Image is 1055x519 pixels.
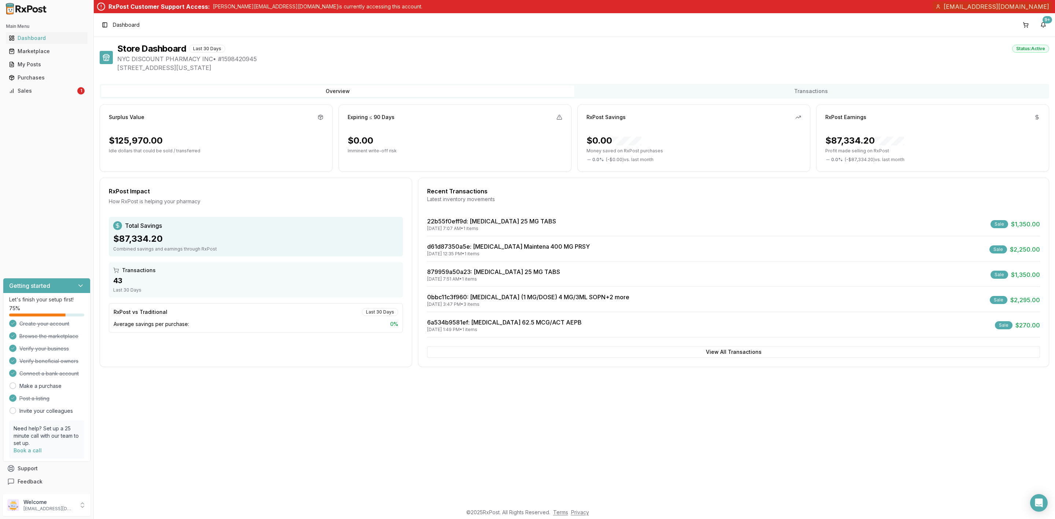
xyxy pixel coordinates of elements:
[213,3,422,10] p: [PERSON_NAME][EMAIL_ADDRESS][DOMAIN_NAME] is currently accessing this account.
[831,157,843,163] span: 0.0 %
[825,148,1040,154] p: Profit made selling on RxPost
[9,281,50,290] h3: Getting started
[1015,321,1040,330] span: $270.00
[944,2,1049,11] span: [EMAIL_ADDRESS][DOMAIN_NAME]
[114,320,189,328] span: Average savings per purchase:
[1037,19,1049,31] button: 9+
[9,296,84,303] p: Let's finish your setup first!
[117,63,1049,72] span: [STREET_ADDRESS][US_STATE]
[1043,16,1052,23] div: 9+
[995,321,1013,329] div: Sale
[991,271,1008,279] div: Sale
[125,221,162,230] span: Total Savings
[362,308,398,316] div: Last 30 Days
[113,21,140,29] span: Dashboard
[427,196,1040,203] div: Latest inventory movements
[845,157,904,163] span: ( - $87,334.20 ) vs. last month
[427,187,1040,196] div: Recent Transactions
[109,148,323,154] p: Idle dollars that could be sold / transferred
[3,3,50,15] img: RxPost Logo
[113,21,140,29] nav: breadcrumb
[1012,45,1049,53] div: Status: Active
[6,45,88,58] a: Marketplace
[9,48,85,55] div: Marketplace
[427,301,629,307] div: [DATE] 3:47 PM • 3 items
[19,370,79,377] span: Connect a bank account
[989,245,1007,253] div: Sale
[3,462,90,475] button: Support
[427,293,629,301] a: 0bbc11c3f960: [MEDICAL_DATA] (1 MG/DOSE) 4 MG/3ML SOPN+2 more
[77,87,85,94] div: 1
[427,226,556,231] div: [DATE] 7:07 AM • 1 items
[19,333,78,340] span: Browse the marketplace
[990,296,1007,304] div: Sale
[427,251,590,257] div: [DATE] 12:35 PM • 1 items
[14,447,42,453] a: Book a call
[991,220,1008,228] div: Sale
[14,425,80,447] p: Need help? Set up a 25 minute call with our team to set up.
[6,23,88,29] h2: Main Menu
[109,198,403,205] div: How RxPost is helping your pharmacy
[9,34,85,42] div: Dashboard
[3,45,90,57] button: Marketplace
[348,114,395,121] div: Expiring ≤ 90 Days
[19,345,69,352] span: Verify your business
[109,187,403,196] div: RxPost Impact
[19,395,49,402] span: Post a listing
[1011,220,1040,229] span: $1,350.00
[6,31,88,45] a: Dashboard
[825,135,904,147] div: $87,334.20
[113,233,399,245] div: $87,334.20
[18,478,42,485] span: Feedback
[9,74,85,81] div: Purchases
[390,320,398,328] span: 0 %
[427,346,1040,358] button: View All Transactions
[825,114,866,121] div: RxPost Earnings
[101,85,574,97] button: Overview
[113,287,399,293] div: Last 30 Days
[113,275,399,286] div: 43
[606,157,654,163] span: ( - $0.00 ) vs. last month
[427,243,590,250] a: d61d87350a5e: [MEDICAL_DATA] Maintena 400 MG PRSY
[117,55,1049,63] span: NYC DISCOUNT PHARMACY INC • # 1598420945
[3,72,90,84] button: Purchases
[189,45,225,53] div: Last 30 Days
[23,498,74,506] p: Welcome
[348,148,562,154] p: Imminent write-off risk
[117,43,186,55] h1: Store Dashboard
[6,58,88,71] a: My Posts
[427,276,560,282] div: [DATE] 7:51 AM • 1 items
[1010,245,1040,254] span: $2,250.00
[586,114,626,121] div: RxPost Savings
[1010,296,1040,304] span: $2,295.00
[114,308,167,316] div: RxPost vs Traditional
[586,148,801,154] p: Money saved on RxPost purchases
[586,135,641,147] div: $0.00
[23,506,74,512] p: [EMAIL_ADDRESS][DOMAIN_NAME]
[574,85,1048,97] button: Transactions
[348,135,373,147] div: $0.00
[6,84,88,97] a: Sales1
[6,71,88,84] a: Purchases
[122,267,156,274] span: Transactions
[427,327,582,333] div: [DATE] 1:49 PM • 1 items
[427,268,560,275] a: 879959a50a23: [MEDICAL_DATA] 25 MG TABS
[427,319,582,326] a: 6a534b9581ef: [MEDICAL_DATA] 62.5 MCG/ACT AEPB
[553,509,568,515] a: Terms
[3,85,90,97] button: Sales1
[592,157,604,163] span: 0.0 %
[9,87,76,94] div: Sales
[7,499,19,511] img: User avatar
[19,357,78,365] span: Verify beneficial owners
[113,246,399,252] div: Combined savings and earnings through RxPost
[109,114,144,121] div: Surplus Value
[19,382,62,390] a: Make a purchase
[1030,494,1048,512] div: Open Intercom Messenger
[9,305,20,312] span: 75 %
[427,218,556,225] a: 22b55f0eff9d: [MEDICAL_DATA] 25 MG TABS
[19,407,73,415] a: Invite your colleagues
[3,59,90,70] button: My Posts
[3,475,90,488] button: Feedback
[108,2,210,11] div: RxPost Customer Support Access:
[19,320,69,327] span: Create your account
